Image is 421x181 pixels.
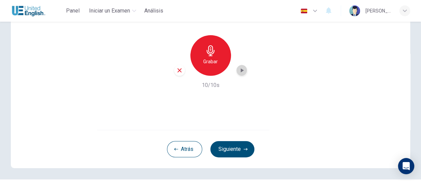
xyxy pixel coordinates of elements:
button: Siguiente [210,141,254,157]
button: Análisis [142,5,166,17]
button: Panel [62,5,84,17]
a: United English logo [11,4,62,18]
span: Iniciar un Examen [89,7,130,15]
button: Atrás [167,141,202,157]
h6: Grabar [203,58,218,66]
img: United English logo [11,4,46,18]
img: es [300,8,308,14]
span: Panel [66,7,80,15]
span: Análisis [144,7,163,15]
div: [PERSON_NAME] [365,7,391,15]
button: Grabar [190,35,231,76]
div: Open Intercom Messenger [398,158,414,174]
img: Profile picture [349,5,360,16]
h6: 10/10s [202,81,219,89]
button: Iniciar un Examen [86,5,139,17]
